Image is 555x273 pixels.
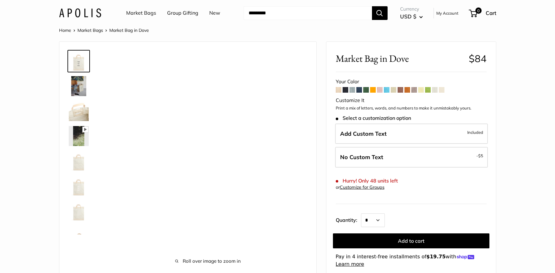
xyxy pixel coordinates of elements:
span: $84 [469,52,487,65]
img: Market Bag in Dove [69,226,89,246]
a: My Account [436,9,458,17]
img: Market Bag in Dove [69,126,89,146]
span: Hurry! Only 48 units left [336,178,398,184]
img: Market Bag in Dove [69,151,89,171]
img: Apolis [59,8,101,17]
a: Market Bags [126,8,156,18]
a: Market Bag in Dove [67,150,90,172]
img: Market Bag in Dove [69,51,89,71]
a: Home [59,27,71,33]
label: Quantity: [336,212,361,227]
span: Cart [486,10,496,16]
span: - [476,152,483,159]
span: $5 [478,153,483,158]
div: Customize It [336,96,487,105]
span: USD $ [400,13,416,20]
span: Add Custom Text [340,130,387,137]
img: Market Bag in Dove [69,101,89,121]
img: Market Bag in Dove [69,176,89,196]
a: Market Bag in Dove [67,75,90,97]
a: Market Bag in Dove [67,50,90,72]
span: 0 [475,7,481,14]
span: No Custom Text [340,154,383,161]
button: Add to cart [333,233,489,248]
a: 0 Cart [469,8,496,18]
span: Market Bag in Dove [109,27,149,33]
label: Add Custom Text [335,124,488,144]
a: Market Bag in Dove [67,100,90,122]
span: Select a customization option [336,115,411,121]
a: Customize for Groups [340,184,384,190]
nav: Breadcrumb [59,26,149,34]
a: Market Bag in Dove [67,125,90,147]
input: Search... [244,6,372,20]
a: Market Bags [77,27,103,33]
a: Market Bag in Dove [67,225,90,247]
div: Your Color [336,77,487,86]
a: New [209,8,220,18]
button: USD $ [400,12,423,22]
span: Included [467,129,483,136]
a: Market Bag in Dove [67,175,90,197]
span: Market Bag in Dove [336,53,464,64]
span: Currency [400,5,423,13]
a: Group Gifting [167,8,198,18]
button: Search [372,6,388,20]
label: Leave Blank [335,147,488,168]
p: Print a mix of letters, words, and numbers to make it unmistakably yours. [336,105,487,111]
div: or [336,183,384,192]
span: Roll over image to zoom in [109,257,307,266]
a: Market Bag in Dove [67,200,90,222]
img: Market Bag in Dove [69,76,89,96]
img: Market Bag in Dove [69,201,89,221]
